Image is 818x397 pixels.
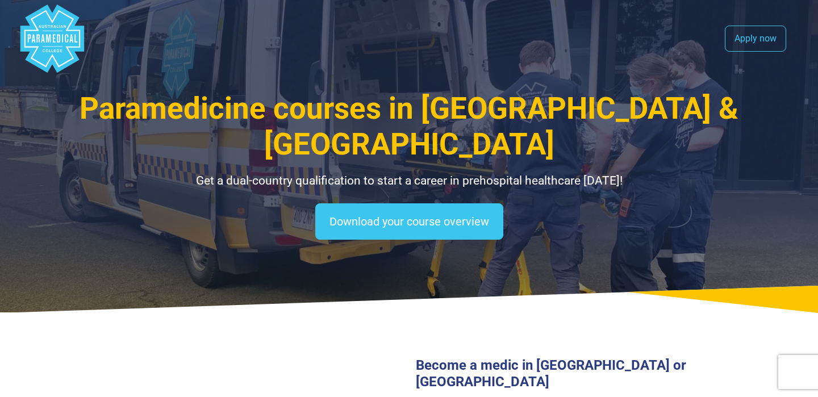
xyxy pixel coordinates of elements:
a: Download your course overview [315,203,503,240]
span: Paramedicine courses in [GEOGRAPHIC_DATA] & [GEOGRAPHIC_DATA] [80,91,738,162]
a: Apply now [725,26,786,52]
p: Get a dual-country qualification to start a career in prehospital healthcare [DATE]! [77,172,741,190]
h3: Become a medic in [GEOGRAPHIC_DATA] or [GEOGRAPHIC_DATA] [416,357,741,390]
div: Australian Paramedical College [18,5,86,73]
